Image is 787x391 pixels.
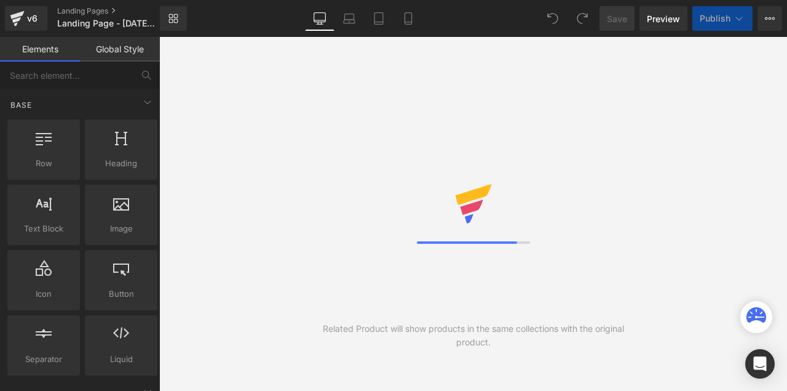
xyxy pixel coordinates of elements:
[57,6,180,16] a: Landing Pages
[570,6,595,31] button: Redo
[757,6,782,31] button: More
[745,349,775,379] div: Open Intercom Messenger
[607,12,627,25] span: Save
[5,6,47,31] a: v6
[540,6,565,31] button: Undo
[9,99,33,111] span: Base
[25,10,40,26] div: v6
[692,6,753,31] button: Publish
[160,6,187,31] a: New Library
[647,12,680,25] span: Preview
[89,157,154,170] span: Heading
[700,14,730,23] span: Publish
[11,353,76,366] span: Separator
[639,6,687,31] a: Preview
[393,6,423,31] a: Mobile
[89,288,154,300] span: Button
[11,157,76,170] span: Row
[334,6,364,31] a: Laptop
[316,322,630,349] div: Related Product will show products in the same collections with the original product.
[89,222,154,235] span: Image
[89,353,154,366] span: Liquid
[11,288,76,300] span: Icon
[80,37,160,62] a: Global Style
[305,6,334,31] a: Desktop
[57,18,157,28] span: Landing Page - [DATE] 19:01:56
[11,222,76,235] span: Text Block
[364,6,393,31] a: Tablet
